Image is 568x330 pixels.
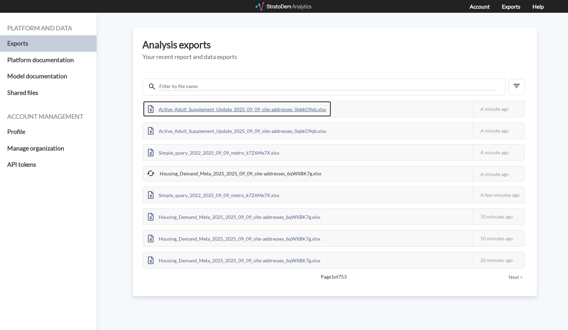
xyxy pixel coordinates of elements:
[7,140,89,157] a: Manage organization
[143,231,325,246] div: Housing_Demand_Meta_2025_2025_09_09_site-addresses_6qWXBK7g.xlsx
[143,213,325,219] a: Housing_Demand_Meta_2025_2025_09_09_site-addresses_6qWXBK7g.xlsx
[472,145,524,160] div: A minute ago
[470,3,490,10] a: Account
[472,252,524,268] div: 20 minutes ago
[7,113,89,120] h4: Account management
[143,256,325,262] a: Housing_Demand_Meta_2025_2025_09_09_site-addresses_6qWXBK7g.xlsx
[472,101,524,117] div: A minute ago
[143,105,331,111] a: Active_Adult_Supplement_Update_2025_09_09_site-addresses_0qkkO9qb.xlsx
[142,54,527,60] h5: Your recent report and data exports
[143,187,284,203] div: Simple_query_2022_2025_09_09_metro_k7Z6Me7X.xlsx
[472,166,524,182] div: A minute ago
[159,82,496,90] input: Filter by file name
[143,252,325,268] div: Housing_Demand_Meta_2025_2025_09_09_site-addresses_6qWXBK7g.xlsx
[472,123,524,138] div: A minute ago
[472,187,524,203] div: A few minutes ago
[7,85,89,101] a: Shared files
[532,3,544,10] a: Help
[143,123,331,138] div: Active_Adult_Supplement_Update_2025_09_09_site-addresses_0qkkO9qb.xlsx
[167,273,501,280] span: Page 1 of 753
[507,273,525,281] button: Next >
[472,209,524,224] div: 10 minutes ago
[7,25,89,32] h4: Platform and data
[472,231,524,246] div: 10 minutes ago
[143,149,284,155] a: Simple_query_2022_2025_09_09_metro_k7Z6Me7X.xlsx
[502,3,520,10] a: Exports
[143,127,331,133] a: Active_Adult_Supplement_Update_2025_09_09_site-addresses_0qkkO9qb.xlsx
[143,166,326,181] div: Housing_Demand_Meta_2025_2025_09_09_site-addresses_6qWXBK7g.xlsx
[143,145,284,160] div: Simple_query_2022_2025_09_09_metro_k7Z6Me7X.xlsx
[7,68,89,85] a: Model documentation
[7,52,89,68] a: Platform documentation
[7,35,89,52] a: Exports
[143,209,325,224] div: Housing_Demand_Meta_2025_2025_09_09_site-addresses_6qWXBK7g.xlsx
[142,39,527,50] h3: Analysis exports
[7,124,89,140] a: Profile
[7,156,89,173] a: API tokens
[143,101,331,117] div: Active_Adult_Supplement_Update_2025_09_09_site-addresses_0qkkO9qb.xlsx
[143,191,284,197] a: Simple_query_2022_2025_09_09_metro_k7Z6Me7X.xlsx
[143,235,325,241] a: Housing_Demand_Meta_2025_2025_09_09_site-addresses_6qWXBK7g.xlsx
